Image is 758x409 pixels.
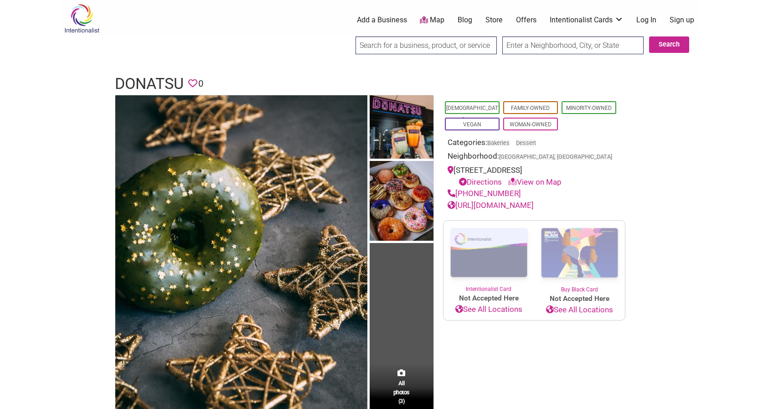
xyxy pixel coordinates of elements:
div: Neighborhood: [448,150,621,165]
span: Not Accepted Here [443,293,534,304]
a: Dessert [516,140,536,146]
a: Blog [458,15,472,25]
span: Not Accepted Here [534,294,625,304]
a: See All Locations [534,304,625,316]
a: [PHONE_NUMBER] [448,189,521,198]
div: [STREET_ADDRESS] [448,165,621,188]
a: Map [420,15,444,26]
a: Buy Black Card [534,221,625,294]
a: Add a Business [357,15,407,25]
span: [GEOGRAPHIC_DATA], [GEOGRAPHIC_DATA] [499,154,612,160]
img: Intentionalist [60,4,103,33]
a: Woman-Owned [510,121,552,128]
button: Search [649,36,689,53]
a: Minority-Owned [566,105,612,111]
a: Log In [636,15,656,25]
a: Offers [516,15,536,25]
a: View on Map [508,177,562,186]
a: Store [485,15,503,25]
div: Categories: [448,137,621,151]
a: Sign up [670,15,694,25]
span: All photos (3) [393,379,410,405]
img: Intentionalist Card [443,221,534,285]
a: Bakeries [487,140,510,146]
h1: Donatsu [115,73,184,95]
a: [DEMOGRAPHIC_DATA]-Owned [446,105,498,123]
input: Enter a Neighborhood, City, or State [502,36,644,54]
input: Search for a business, product, or service [356,36,497,54]
span: 0 [198,77,203,91]
a: Vegan [463,121,481,128]
a: See All Locations [443,304,534,316]
a: Directions [459,177,502,186]
a: [URL][DOMAIN_NAME] [448,201,534,210]
a: Family-Owned [511,105,550,111]
a: Intentionalist Cards [550,15,624,25]
img: Buy Black Card [534,221,625,285]
a: Intentionalist Card [443,221,534,293]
